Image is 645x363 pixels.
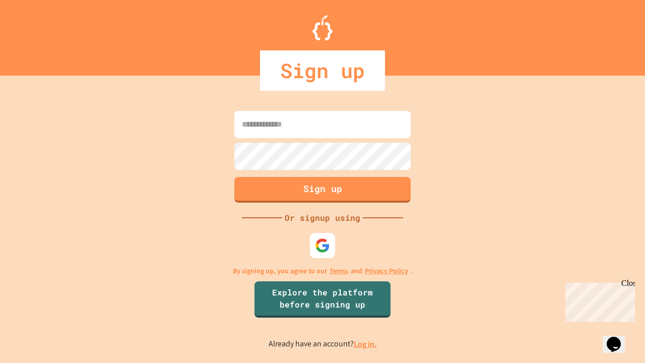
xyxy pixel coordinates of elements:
[330,266,348,276] a: Terms
[315,238,330,253] img: google-icon.svg
[4,4,70,64] div: Chat with us now!Close
[269,338,377,350] p: Already have an account?
[312,15,333,40] img: Logo.svg
[282,212,363,224] div: Or signup using
[234,177,411,203] button: Sign up
[233,266,413,276] p: By signing up, you agree to our and .
[254,281,391,318] a: Explore the platform before signing up
[354,339,377,349] a: Log in.
[365,266,408,276] a: Privacy Policy
[561,279,635,322] iframe: chat widget
[603,323,635,353] iframe: chat widget
[260,50,385,91] div: Sign up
